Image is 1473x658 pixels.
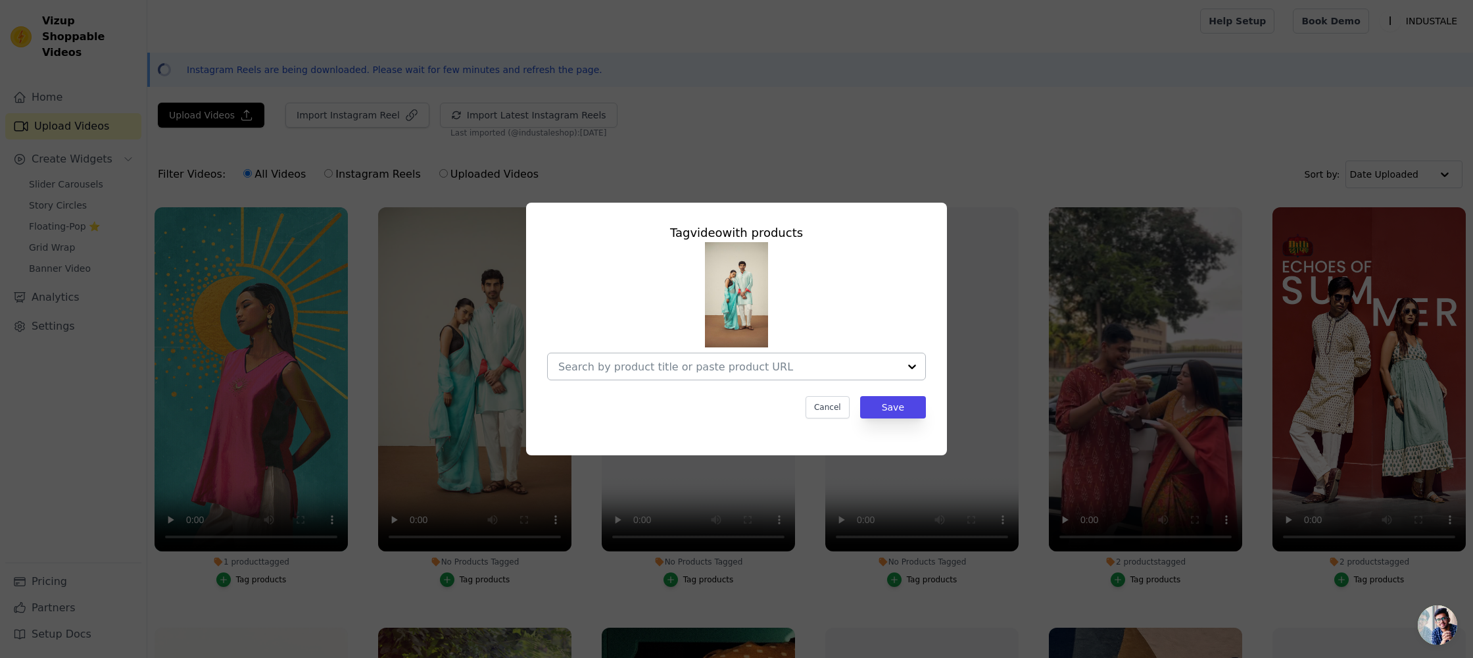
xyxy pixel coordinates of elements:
[547,224,926,242] div: Tag video with products
[806,396,850,418] button: Cancel
[1418,605,1457,645] div: Open chat
[558,361,899,373] input: Search by product title or paste product URL
[705,242,768,347] img: reel-preview-jmiquetest.myshopify.com-3729134006043934323_12734046258.jpeg
[860,396,926,418] button: Save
